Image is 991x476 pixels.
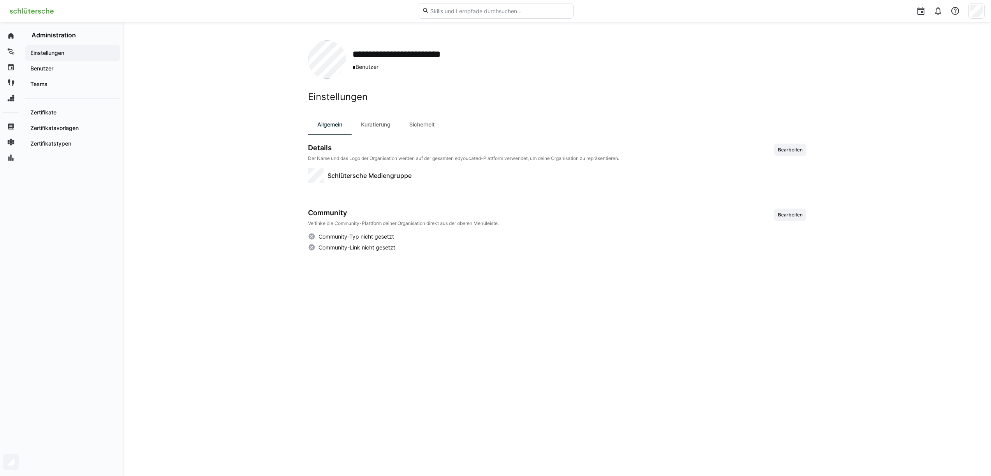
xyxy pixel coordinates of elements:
span: Community-Link nicht gesetzt [319,244,395,251]
div: Allgemein [308,115,352,134]
span: Community-Typ nicht gesetzt [319,233,394,241]
p: Der Name und das Logo der Organisation werden auf der gesamten edyoucated-Plattform verwendet, um... [308,155,619,162]
input: Skills und Lernpfade durchsuchen… [429,7,569,14]
h3: Community [308,209,499,217]
h3: Details [308,144,619,152]
div: Sicherheit [400,115,444,134]
button: Bearbeiten [774,144,806,156]
h2: Einstellungen [308,91,806,103]
span: Bearbeiten [777,147,803,153]
p: Verlinke die Community-Plattform deiner Organisation direkt aus der oberen Menüleiste. [308,220,499,227]
span: Schlütersche Mediengruppe [327,171,412,180]
span: Benutzer [352,63,477,71]
button: Bearbeiten [774,209,806,221]
span: Bearbeiten [777,212,803,218]
div: Kuratierung [352,115,400,134]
